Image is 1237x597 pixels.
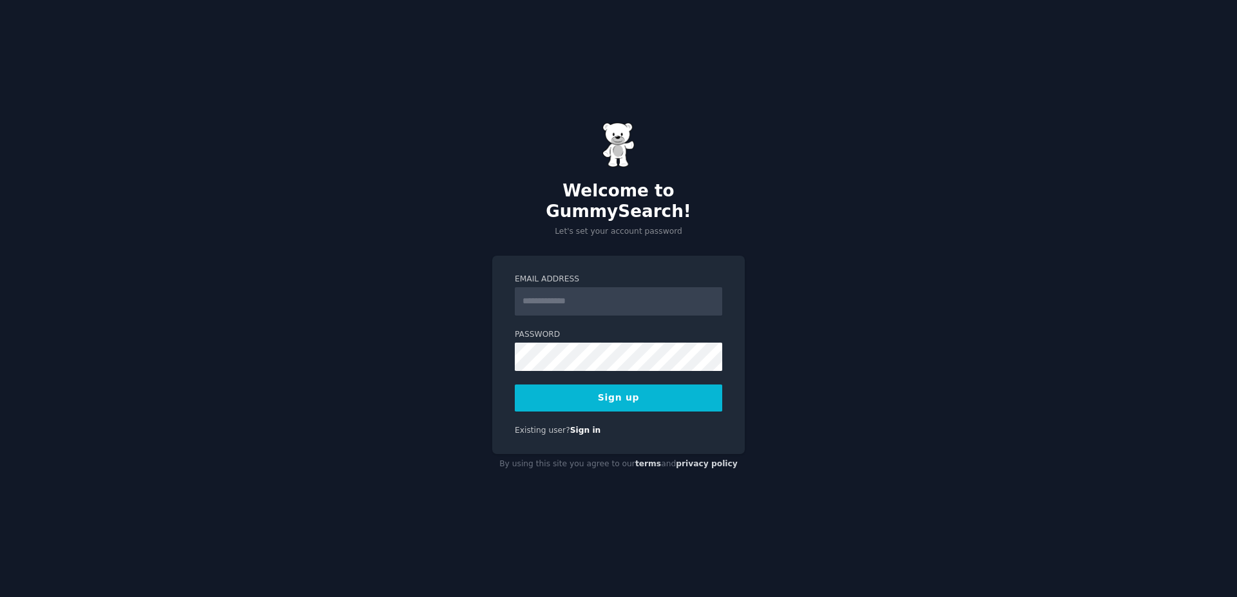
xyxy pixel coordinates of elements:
a: terms [635,459,661,468]
label: Email Address [515,274,722,285]
button: Sign up [515,384,722,412]
p: Let's set your account password [492,226,745,238]
span: Existing user? [515,426,570,435]
a: privacy policy [676,459,738,468]
label: Password [515,329,722,341]
img: Gummy Bear [602,122,635,167]
a: Sign in [570,426,601,435]
div: By using this site you agree to our and [492,454,745,475]
h2: Welcome to GummySearch! [492,181,745,222]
